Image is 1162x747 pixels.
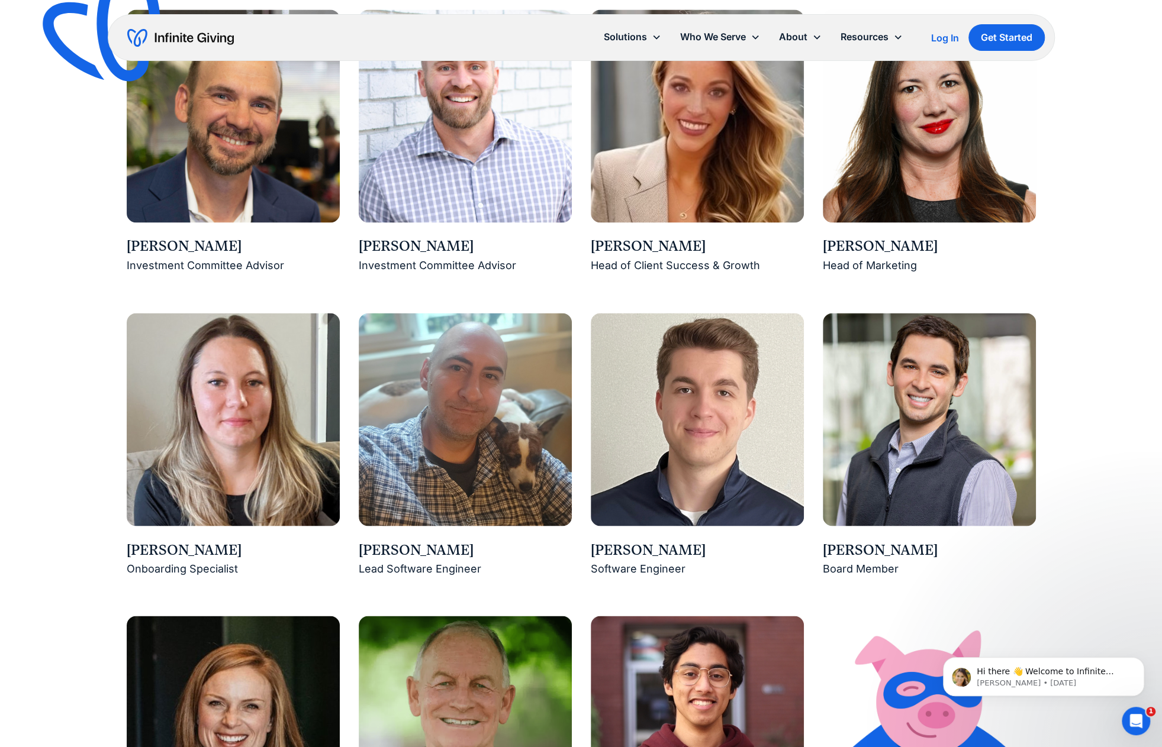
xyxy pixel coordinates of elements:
[1122,707,1150,735] iframe: Intercom live chat
[680,29,746,45] div: Who We Serve
[591,560,804,578] div: Software Engineer
[359,257,572,275] div: Investment Committee Advisor
[931,33,959,43] div: Log In
[931,31,959,45] a: Log In
[127,257,340,275] div: Investment Committee Advisor
[823,540,1036,560] div: [PERSON_NAME]
[359,560,572,578] div: Lead Software Engineer
[671,24,770,50] div: Who We Serve
[591,237,804,257] div: [PERSON_NAME]
[604,29,647,45] div: Solutions
[823,560,1036,578] div: Board Member
[591,257,804,275] div: Head of Client Success & Growth
[831,24,912,50] div: Resources
[823,237,1036,257] div: [PERSON_NAME]
[925,632,1162,715] iframe: Intercom notifications message
[127,28,234,47] a: home
[127,237,340,257] div: [PERSON_NAME]
[594,24,671,50] div: Solutions
[968,24,1045,51] a: Get Started
[841,29,889,45] div: Resources
[591,540,804,560] div: [PERSON_NAME]
[1146,707,1155,716] span: 1
[359,237,572,257] div: [PERSON_NAME]
[127,560,340,578] div: Onboarding Specialist
[823,257,1036,275] div: Head of Marketing
[779,29,807,45] div: About
[359,540,572,560] div: [PERSON_NAME]
[770,24,831,50] div: About
[127,540,340,560] div: [PERSON_NAME]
